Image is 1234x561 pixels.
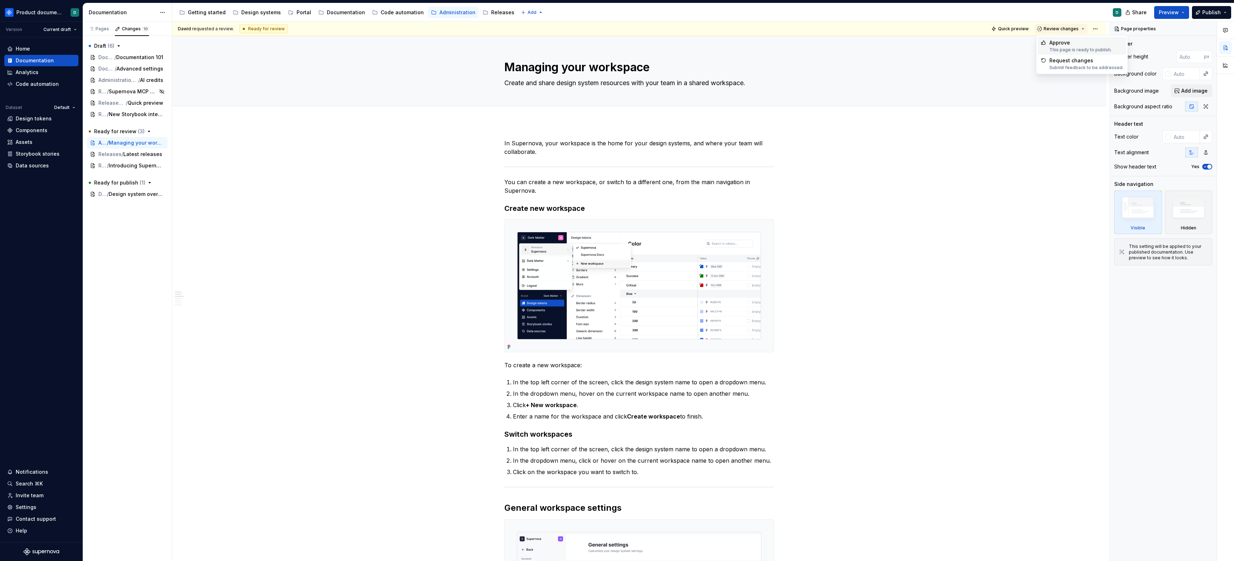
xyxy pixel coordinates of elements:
div: Documentation [327,9,365,16]
textarea: Create and share design system resources with your team in a shared workspace. [503,77,772,89]
span: / [114,54,116,61]
button: Publish [1192,6,1231,19]
div: Background image [1114,87,1159,94]
div: Request changes [1049,57,1124,64]
button: Share [1122,6,1151,19]
label: Yes [1191,164,1199,170]
div: This setting will be applied to your published documentation. Use preview to see how it looks. [1129,244,1208,261]
input: Auto [1177,50,1204,63]
span: Documentation / Documentation settings [98,65,115,72]
p: In the top left corner of the screen, click the design system name to open a dropdown menu. [513,445,774,453]
p: In Supernova, your workspace is the home for your design systems, and where your team will collab... [504,139,774,156]
span: Default [54,105,70,110]
span: Review changes [1044,26,1079,32]
span: Managing your workspace [109,139,163,146]
span: / [126,99,128,107]
div: Visible [1131,225,1145,231]
div: Hidden [1181,225,1196,231]
span: Releases / [DATE] [98,162,107,169]
a: Code automation [369,7,427,18]
input: Auto [1171,67,1200,80]
div: Changes [122,26,149,32]
span: Advanced settings [117,65,163,72]
a: Data sources [4,160,78,171]
button: Ready for review (3) [87,126,168,137]
span: Releases / [DATE] [98,99,126,107]
span: Introducing Supernova Portal [109,162,163,169]
button: Preview [1154,6,1189,19]
span: Releases [98,151,122,158]
span: Quick preview [128,99,163,107]
button: Add image [1171,84,1212,97]
h3: Switch workspaces [504,429,774,439]
div: Data sources [16,162,49,169]
span: ( 6 ) [108,43,114,49]
div: Side navigation [1114,181,1153,188]
a: Components [4,125,78,136]
div: Search ⌘K [16,480,43,487]
a: Releases / [DATE]/Introducing Supernova Portal [87,160,168,171]
a: Getting started [176,7,228,18]
a: Assets [4,136,78,148]
span: ( 3 ) [138,128,145,134]
span: Releases / [DATE] [98,111,107,118]
p: Click . [513,401,774,409]
div: Visible [1114,191,1162,234]
button: Current draft [40,25,80,35]
span: Ready for publish [94,179,145,186]
span: Ready for review [94,128,145,135]
a: Administration [428,7,478,18]
button: Search ⌘K [4,478,78,489]
div: Design tokens [16,115,52,122]
a: Code automation [4,78,78,90]
div: Documentation [89,9,156,16]
div: Settings [16,504,36,511]
span: Documentation 101 [116,54,163,61]
div: Administration [439,9,475,16]
div: Home [16,45,30,52]
a: Invite team [4,490,78,501]
button: Help [4,525,78,536]
div: Invite team [16,492,43,499]
button: Add [519,7,545,17]
div: Storybook stories [16,150,60,157]
a: Documentation / Documentation settings/Advanced settings [87,63,168,74]
a: Home [4,43,78,54]
div: D [73,10,76,15]
div: Background aspect ratio [1114,103,1172,110]
p: In the dropdown menu, click or hover on the current workspace name to open another menu. [513,456,774,465]
span: Design system overview [109,191,163,198]
p: Click on the workspace you want to switch to. [513,468,774,476]
a: Storybook stories [4,148,78,160]
h2: General workspace settings [504,502,774,514]
div: Notifications [16,468,48,476]
span: New Storybook integration & hosting [109,111,163,118]
a: Releases / [DATE]/Quick preview [87,97,168,109]
div: Show header text [1114,163,1156,170]
div: Components [16,127,47,134]
p: Enter a name for the workspace and click to finish. [513,412,774,421]
div: Design systems [241,9,281,16]
button: Product documentationD [1,5,81,20]
span: / [115,65,117,72]
span: / [107,139,109,146]
div: Code automation [16,80,59,88]
span: Publish [1202,9,1221,16]
span: Draft [94,42,114,50]
div: D [1116,10,1119,15]
span: Share [1132,9,1147,16]
div: Text alignment [1114,149,1149,156]
div: Dataset [6,105,22,110]
button: Default [51,103,78,113]
a: Releases/Latest releases [87,149,168,160]
span: Current draft [43,27,71,32]
div: Product documentation [16,9,62,16]
a: Releases [480,7,517,18]
a: Administration / Workspace settings/AI credits [87,74,168,86]
span: Supernova MCP Server [109,88,158,95]
textarea: Managing your workspace [503,59,772,76]
span: / [107,162,109,169]
p: In the dropdown menu, hover on the current workspace name to open another menu. [513,389,774,398]
input: Auto [1171,130,1200,143]
div: This page is ready to publish. [1049,47,1112,53]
